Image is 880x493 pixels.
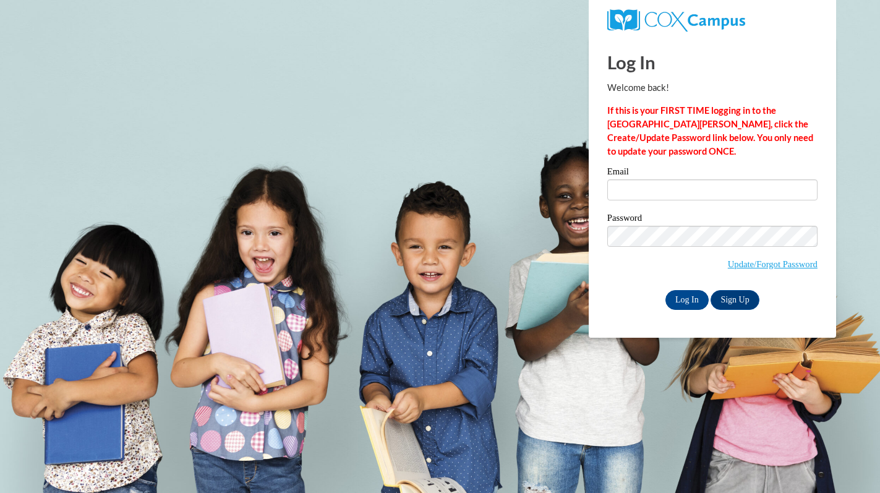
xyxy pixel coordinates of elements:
[607,167,818,179] label: Email
[711,290,759,310] a: Sign Up
[728,259,818,269] a: Update/Forgot Password
[607,105,813,156] strong: If this is your FIRST TIME logging in to the [GEOGRAPHIC_DATA][PERSON_NAME], click the Create/Upd...
[665,290,709,310] input: Log In
[607,81,818,95] p: Welcome back!
[607,14,745,25] a: COX Campus
[607,9,745,32] img: COX Campus
[607,49,818,75] h1: Log In
[607,213,818,226] label: Password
